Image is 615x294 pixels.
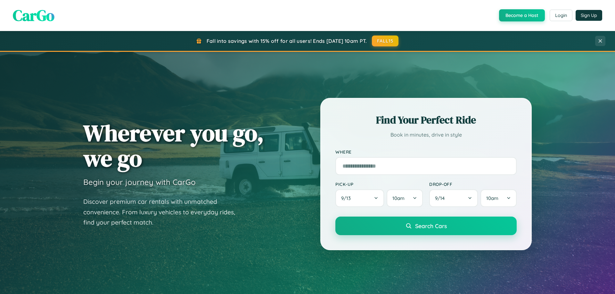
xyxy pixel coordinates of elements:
[335,181,423,187] label: Pick-up
[13,5,54,26] span: CarGo
[335,149,517,155] label: Where
[429,181,517,187] label: Drop-off
[372,36,399,46] button: FALL15
[83,120,264,171] h1: Wherever you go, we go
[499,9,545,21] button: Become a Host
[480,189,517,207] button: 10am
[576,10,602,21] button: Sign Up
[83,196,243,228] p: Discover premium car rentals with unmatched convenience. From luxury vehicles to everyday rides, ...
[335,113,517,127] h2: Find Your Perfect Ride
[387,189,423,207] button: 10am
[335,130,517,139] p: Book in minutes, drive in style
[415,222,447,229] span: Search Cars
[429,189,478,207] button: 9/14
[392,195,405,201] span: 10am
[207,38,367,44] span: Fall into savings with 15% off for all users! Ends [DATE] 10am PT.
[335,217,517,235] button: Search Cars
[335,189,384,207] button: 9/13
[83,177,196,187] h3: Begin your journey with CarGo
[435,195,448,201] span: 9 / 14
[550,10,572,21] button: Login
[341,195,354,201] span: 9 / 13
[486,195,498,201] span: 10am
